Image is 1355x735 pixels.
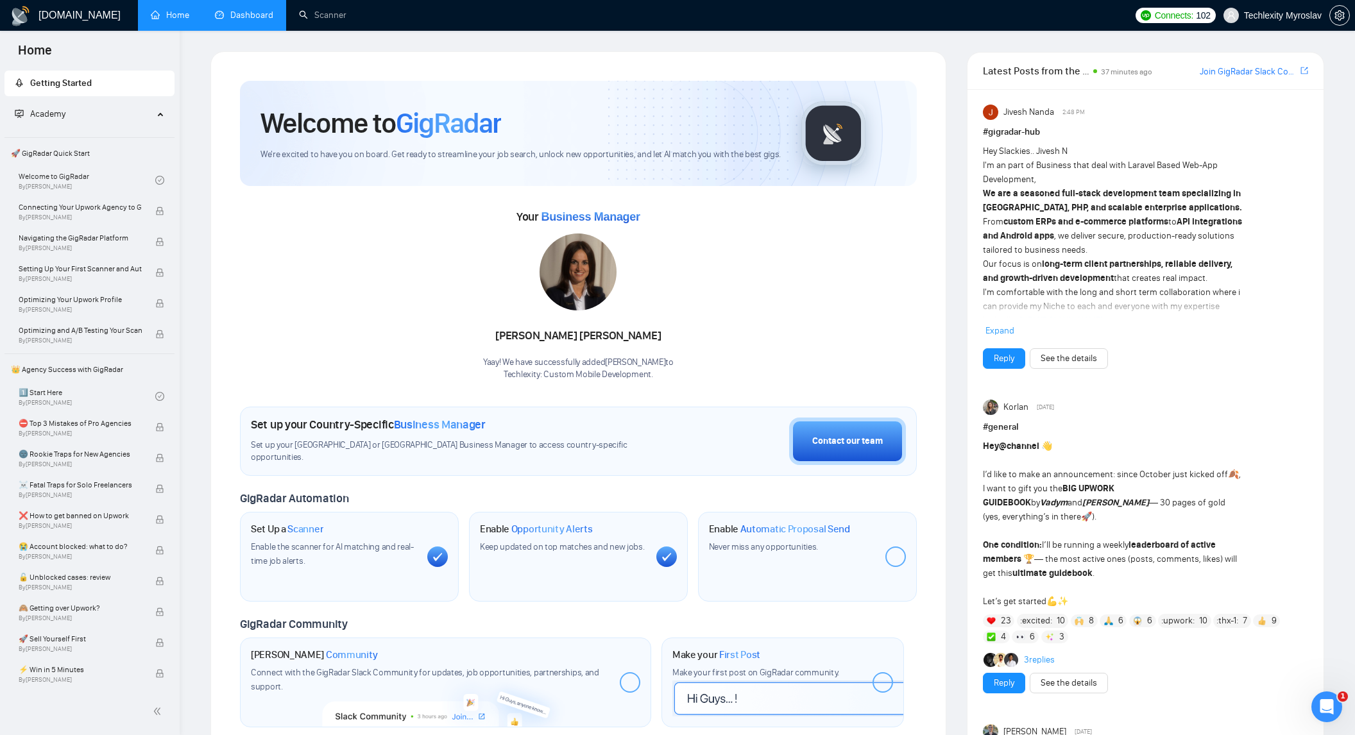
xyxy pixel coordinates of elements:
img: Korlan [983,400,998,415]
h1: # general [983,420,1308,434]
span: By [PERSON_NAME] [19,614,142,622]
img: 👍 [1257,616,1266,625]
span: ✨ [1057,596,1068,607]
span: Korlan [1003,400,1028,414]
span: lock [155,515,164,524]
span: Home [8,41,62,68]
span: ⚡ Win in 5 Minutes [19,663,142,676]
span: Connect with the GigRadar Slack Community for updates, job opportunities, partnerships, and support. [251,667,599,692]
a: Welcome to GigRadarBy[PERSON_NAME] [19,166,155,194]
span: Getting Started [30,78,92,89]
span: lock [155,607,164,616]
span: Scanner [287,523,323,536]
img: 👀 [1016,632,1025,641]
img: Zain [994,653,1008,667]
span: 37 minutes ago [1101,67,1152,76]
span: 10 [1199,614,1207,627]
div: Yaay! We have successfully added [PERSON_NAME] to [483,357,674,381]
strong: [PERSON_NAME] [1082,497,1149,508]
a: [URL][DOMAIN_NAME] [1019,315,1103,326]
span: By [PERSON_NAME] [19,275,142,283]
span: Business Manager [394,418,486,432]
span: 😭 Account blocked: what to do? [19,540,142,553]
span: By [PERSON_NAME] [19,522,142,530]
span: :thx-1: [1216,614,1238,628]
img: ✅ [987,632,996,641]
a: dashboardDashboard [215,10,273,21]
button: See the details [1030,673,1108,693]
span: Optimizing and A/B Testing Your Scanner for Better Results [19,324,142,337]
span: Connecting Your Upwork Agency to GigRadar [19,201,142,214]
span: Academy [15,108,65,119]
a: setting [1329,10,1350,21]
span: 🔓 Unblocked cases: review [19,571,142,584]
a: Reply [994,351,1014,366]
span: 4 [1001,630,1006,643]
span: 🚀 GigRadar Quick Start [6,140,173,166]
a: homeHome [151,10,189,21]
a: 3replies [1024,654,1055,666]
strong: We are a seasoned full-stack development team specializing in [GEOGRAPHIC_DATA], PHP, and scalabl... [983,188,1242,213]
button: Contact our team [789,418,906,465]
button: See the details [1030,348,1108,369]
span: Never miss any opportunities. [709,541,818,552]
img: 🙏 [1104,616,1113,625]
p: Techlexity: Custom Mobile Development . [483,369,674,381]
span: lock [155,453,164,462]
span: lock [155,577,164,586]
span: By [PERSON_NAME] [19,430,142,437]
span: By [PERSON_NAME] [19,306,142,314]
span: By [PERSON_NAME] [19,553,142,561]
div: Hey Slackies.. Jivesh N I'm an part of Business that deal with Laravel Based Web-App Development,... [983,144,1243,356]
span: user [1227,11,1236,20]
h1: Enable [480,523,593,536]
button: Reply [983,348,1025,369]
span: lock [155,330,164,339]
span: 6 [1118,614,1123,627]
span: :upwork: [1161,614,1195,628]
strong: Vadym [1040,497,1068,508]
span: @channel [999,441,1039,452]
img: ✨ [1045,632,1054,641]
span: 7 [1243,614,1247,627]
li: Getting Started [4,71,175,96]
span: By [PERSON_NAME] [19,244,142,252]
h1: Set up your Country-Specific [251,418,486,432]
span: 🚀 [1081,511,1092,522]
span: fund-projection-screen [15,109,24,118]
span: By [PERSON_NAME] [19,337,142,344]
img: 🙌 [1075,616,1084,625]
span: By [PERSON_NAME] [19,584,142,591]
span: GigRadar [396,106,501,140]
span: rocket [15,78,24,87]
span: Jivesh Nanda [1003,105,1054,119]
span: We're excited to have you on board. Get ready to streamline your job search, unlock new opportuni... [260,149,781,161]
a: See the details [1041,351,1097,366]
a: See the details [1041,676,1097,690]
span: By [PERSON_NAME] [19,645,142,653]
span: Keep updated on top matches and new jobs. [480,541,645,552]
span: ❌ How to get banned on Upwork [19,509,142,522]
span: GigRadar Community [240,617,348,631]
span: By [PERSON_NAME] [19,676,142,684]
span: 102 [1196,8,1210,22]
span: lock [155,299,164,308]
a: 1️⃣ Start HereBy[PERSON_NAME] [19,382,155,410]
span: First Post [719,648,760,661]
span: 6 [1147,614,1152,627]
span: Navigating the GigRadar Platform [19,232,142,244]
span: 🌚 Rookie Traps for New Agencies [19,448,142,460]
span: lock [155,237,164,246]
a: Join GigRadar Slack Community [1200,65,1298,79]
button: Reply [983,673,1025,693]
span: Expand [985,325,1014,336]
img: slackcommunity-bg.png [323,668,568,727]
span: Set up your [GEOGRAPHIC_DATA] or [GEOGRAPHIC_DATA] Business Manager to access country-specific op... [251,439,643,464]
span: ⛔ Top 3 Mistakes of Pro Agencies [19,417,142,430]
img: Sergei Badalian [984,653,998,667]
span: double-left [153,705,166,718]
h1: [PERSON_NAME] [251,648,378,661]
span: Automatic Proposal Send [740,523,850,536]
span: Make your first post on GigRadar community. [672,667,839,678]
span: 1 [1338,691,1348,702]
